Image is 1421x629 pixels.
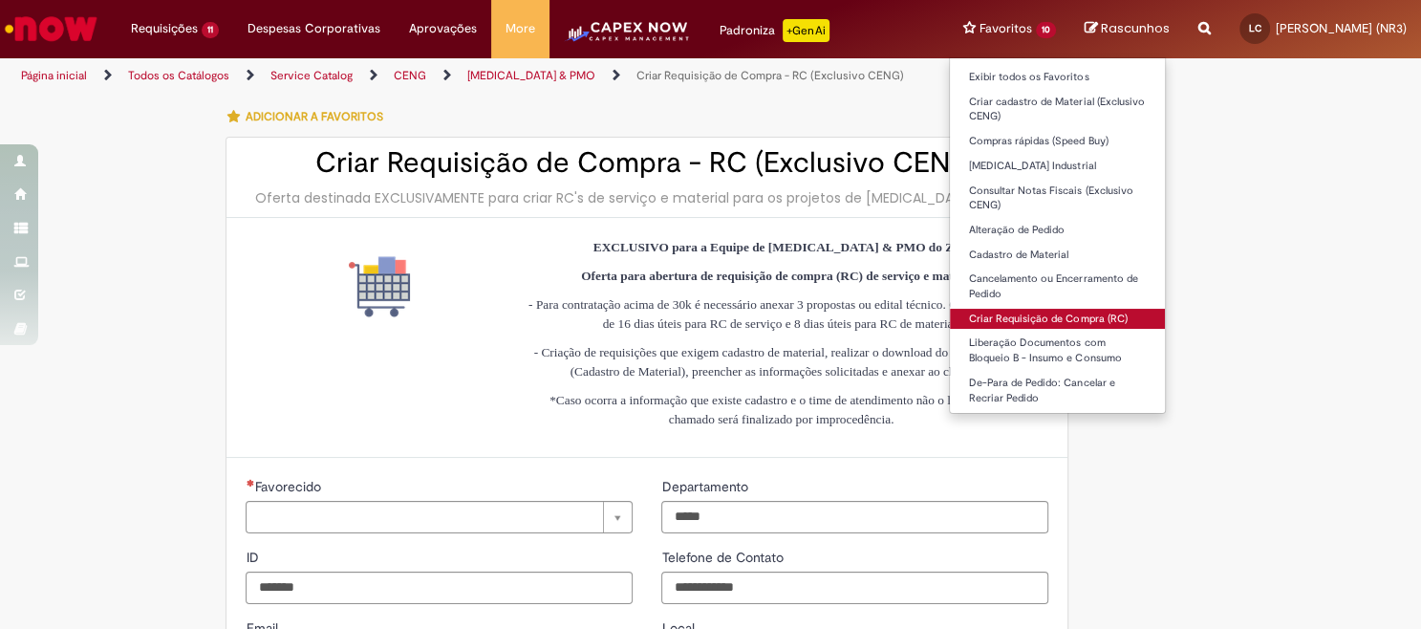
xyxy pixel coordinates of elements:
a: Todos os Catálogos [128,68,229,83]
span: Necessários [246,479,254,487]
span: Necessários - Favorecido [254,478,324,495]
input: Departamento [661,501,1048,533]
a: Criar Requisição de Compra (RC) [950,309,1165,330]
a: Liberação Documentos com Bloqueio B - Insumo e Consumo [950,333,1165,368]
a: Service Catalog [270,68,353,83]
a: Criar cadastro de Material (Exclusivo CENG) [950,92,1165,127]
a: Alteração de Pedido [950,220,1165,241]
a: [MEDICAL_DATA] & PMO [467,68,595,83]
span: 11 [202,22,219,38]
img: Criar Requisição de Compra - RC (Exclusivo CENG) [349,256,410,317]
a: Rascunhos [1085,20,1170,38]
div: Oferta destinada EXCLUSIVAMENTE para criar RC's de serviço e material para os projetos de [MEDICA... [246,188,1048,207]
span: Telefone de Contato [661,549,786,566]
a: CENG [394,68,426,83]
h2: Criar Requisição de Compra - RC (Exclusivo CENG) [246,147,1048,179]
span: Despesas Corporativas [248,19,380,38]
input: ID [246,572,633,604]
span: More [506,19,535,38]
img: ServiceNow [2,10,100,48]
img: CapexLogo5.png [564,19,691,57]
span: LC [1249,22,1261,34]
a: Criar Requisição de Compra - RC (Exclusivo CENG) [636,68,904,83]
span: Favoritos [980,19,1032,38]
ul: Favoritos [949,57,1166,414]
strong: para a Equipe de [MEDICAL_DATA] & PMO do ZBS [672,240,969,254]
span: Adicionar a Favoritos [245,109,382,124]
span: Aprovações [409,19,477,38]
a: Exibir todos os Favoritos [950,67,1165,88]
span: 10 [1036,22,1056,38]
span: - Criação de requisições que exigem cadastro de material, realizar o download do template anexo (... [534,345,1029,379]
span: *Caso ocorra a informação que existe cadastro e o time de atendimento não o localize, este chamad... [549,393,1013,426]
a: De-Para de Pedido: Cancelar e Recriar Pedido [950,373,1165,408]
a: Compras rápidas (Speed Buy) [950,131,1165,152]
span: Departamento [661,478,751,495]
span: ID [246,549,262,566]
strong: Oferta para abertura de requisição de compra (RC) de serviço e material. [581,269,981,283]
a: [MEDICAL_DATA] Industrial [950,156,1165,177]
div: Padroniza [720,19,829,42]
a: Cancelamento ou Encerramento de Pedido [950,269,1165,304]
strong: EXCLUSIVO [593,240,669,254]
span: Rascunhos [1101,19,1170,37]
input: Telefone de Contato [661,572,1048,604]
a: Cadastro de Material [950,245,1165,266]
button: Adicionar a Favoritos [226,97,393,137]
ul: Trilhas de página [14,58,933,94]
span: Requisições [131,19,198,38]
a: Limpar campo Favorecido [246,501,633,533]
p: +GenAi [783,19,829,42]
span: - Para contratação acima de 30k é necessário anexar 3 propostas ou edital técnico. O SLA do PSS é... [528,297,1034,331]
a: Página inicial [21,68,87,83]
a: Consultar Notas Fiscais (Exclusivo CENG) [950,181,1165,216]
span: [PERSON_NAME] (NR3) [1276,20,1407,36]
